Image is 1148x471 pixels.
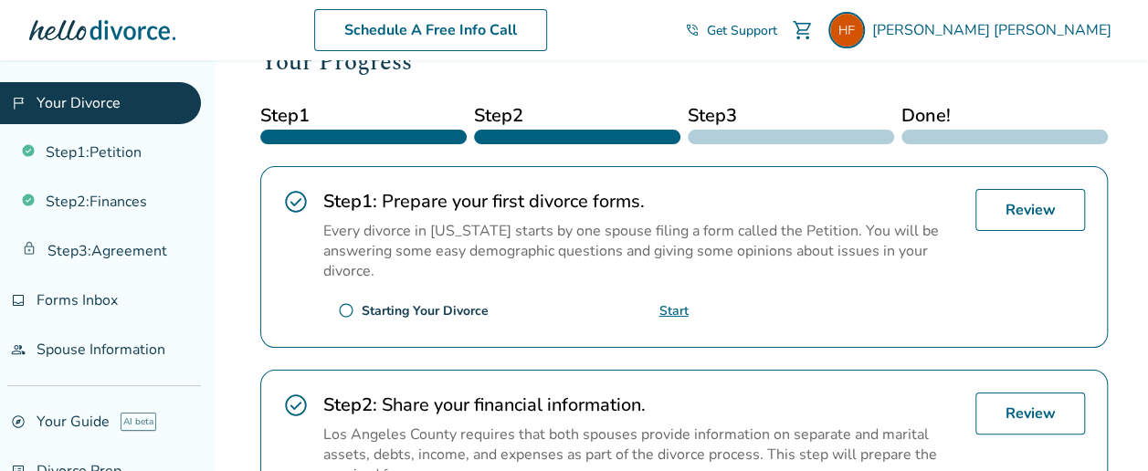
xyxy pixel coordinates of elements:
[1057,383,1148,471] iframe: Chat Widget
[362,302,489,319] div: Starting Your Divorce
[323,392,961,417] h2: Share your financial information.
[474,102,680,130] span: Step 2
[283,392,309,418] span: check_circle
[323,221,961,281] p: Every divorce in [US_STATE] starts by one spouse filing a form called the Petition. You will be a...
[11,414,26,429] span: explore
[975,189,1085,231] a: Review
[323,392,377,417] strong: Step 2 :
[792,19,814,41] span: shopping_cart
[11,96,26,110] span: flag_2
[314,9,547,51] a: Schedule A Free Info Call
[37,290,118,310] span: Forms Inbox
[707,22,777,39] span: Get Support
[685,23,700,37] span: phone_in_talk
[323,189,961,214] h2: Prepare your first divorce forms.
[283,189,309,215] span: check_circle
[260,102,467,130] span: Step 1
[975,392,1085,434] a: Review
[338,302,354,319] span: radio_button_unchecked
[872,20,1119,40] span: [PERSON_NAME] [PERSON_NAME]
[11,293,26,308] span: inbox
[901,102,1108,130] span: Done!
[11,342,26,357] span: people
[688,102,894,130] span: Step 3
[828,12,865,48] img: hafrazer@gmail.com
[659,302,689,319] a: Start
[121,413,156,431] span: AI beta
[323,189,377,214] strong: Step 1 :
[685,22,777,39] a: phone_in_talkGet Support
